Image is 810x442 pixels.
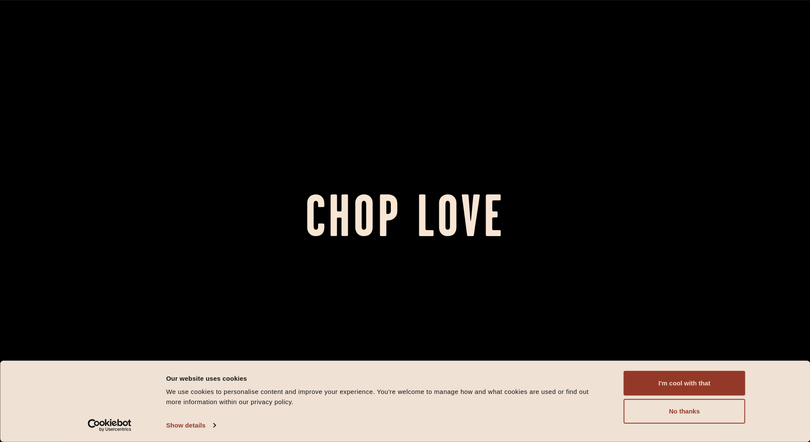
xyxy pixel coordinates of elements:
[166,373,605,383] div: Our website uses cookies
[624,371,745,396] button: I'm cool with that
[166,387,605,407] div: We use cookies to personalise content and improve your experience. You're welcome to manage how a...
[624,399,745,424] button: No thanks
[72,419,147,432] a: Usercentrics Cookiebot - opens in a new window
[166,419,216,432] a: Show details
